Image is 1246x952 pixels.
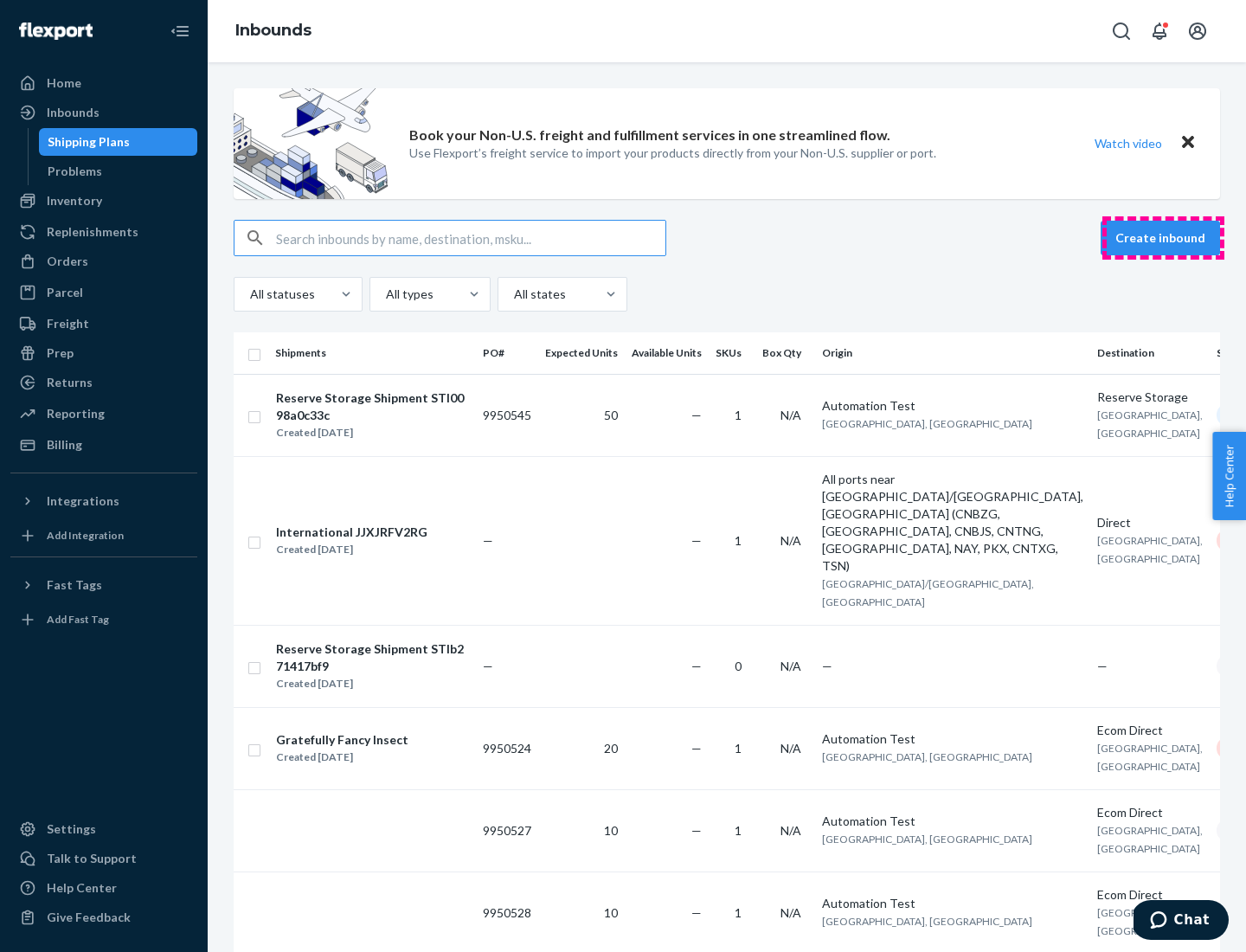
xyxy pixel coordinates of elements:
div: Automation Test [822,895,1083,912]
span: N/A [780,905,801,920]
div: Add Fast Tag [47,612,109,627]
a: Orders [10,248,197,275]
div: Direct [1097,514,1203,531]
div: Shipping Plans [48,133,130,151]
div: Parcel [47,284,83,301]
div: Automation Test [822,813,1083,830]
div: Automation Test [822,397,1083,415]
input: All statuses [248,286,250,303]
button: Fast Tags [10,571,197,599]
span: 1 [735,408,742,422]
div: Add Integration [47,528,124,543]
a: Freight [10,310,197,338]
th: Shipments [268,332,476,374]
span: — [483,659,493,673]
td: 9950545 [476,374,538,456]
span: [GEOGRAPHIC_DATA]/[GEOGRAPHIC_DATA], [GEOGRAPHIC_DATA] [822,577,1034,608]
button: Talk to Support [10,845,197,872]
div: Ecom Direct [1097,722,1203,739]
img: Flexport logo [19,23,93,40]
a: Billing [10,431,197,459]
ol: breadcrumbs [222,6,325,56]
a: Add Integration [10,522,197,550]
p: Book your Non-U.S. freight and fulfillment services in one streamlined flow. [409,125,890,145]
div: Created [DATE] [276,541,427,558]
span: 1 [735,533,742,548]
button: Watch video [1083,131,1173,156]
a: Parcel [10,279,197,306]
input: All states [512,286,514,303]
span: 20 [604,741,618,756]
td: 9950527 [476,789,538,872]
button: Close [1177,131,1199,156]
span: N/A [780,659,801,673]
button: Open notifications [1142,14,1177,48]
span: — [691,741,702,756]
button: Integrations [10,487,197,515]
a: Inbounds [235,21,311,40]
span: [GEOGRAPHIC_DATA], [GEOGRAPHIC_DATA] [822,417,1032,430]
span: — [822,659,832,673]
button: Create inbound [1101,221,1220,255]
input: Search inbounds by name, destination, msku... [276,221,665,255]
a: Inventory [10,187,197,215]
div: Inbounds [47,104,100,121]
div: All ports near [GEOGRAPHIC_DATA]/[GEOGRAPHIC_DATA], [GEOGRAPHIC_DATA] (CNBZG, [GEOGRAPHIC_DATA], ... [822,471,1083,575]
div: Gratefully Fancy Insect [276,731,408,749]
div: Returns [47,374,93,391]
a: Home [10,69,197,97]
div: Reserve Storage Shipment STI0098a0c33c [276,389,468,424]
span: — [691,823,702,838]
span: N/A [780,741,801,756]
span: 0 [735,659,742,673]
div: Problems [48,163,102,180]
div: Reporting [47,405,105,422]
span: [GEOGRAPHIC_DATA], [GEOGRAPHIC_DATA] [1097,906,1203,937]
span: 10 [604,823,618,838]
button: Open Search Box [1104,14,1139,48]
span: [GEOGRAPHIC_DATA], [GEOGRAPHIC_DATA] [822,915,1032,928]
span: [GEOGRAPHIC_DATA], [GEOGRAPHIC_DATA] [822,750,1032,763]
a: Help Center [10,874,197,902]
th: Origin [815,332,1090,374]
th: SKUs [709,332,755,374]
div: Reserve Storage Shipment STIb271417bf9 [276,640,468,675]
span: [GEOGRAPHIC_DATA], [GEOGRAPHIC_DATA] [1097,742,1203,773]
div: Automation Test [822,730,1083,748]
span: N/A [780,408,801,422]
button: Close Navigation [163,14,197,48]
button: Help Center [1212,432,1246,520]
span: — [483,533,493,548]
div: Created [DATE] [276,424,468,441]
button: Open account menu [1180,14,1215,48]
span: [GEOGRAPHIC_DATA], [GEOGRAPHIC_DATA] [1097,824,1203,855]
span: 1 [735,823,742,838]
a: Prep [10,339,197,367]
div: Created [DATE] [276,749,408,766]
a: Problems [39,158,198,185]
span: [GEOGRAPHIC_DATA], [GEOGRAPHIC_DATA] [1097,408,1203,440]
div: Home [47,74,81,92]
span: 1 [735,741,742,756]
iframe: Opens a widget where you can chat to one of our agents [1134,900,1229,943]
span: — [691,659,702,673]
th: PO# [476,332,538,374]
div: Replenishments [47,223,138,241]
div: Integrations [47,492,119,510]
div: Ecom Direct [1097,886,1203,904]
p: Use Flexport’s freight service to import your products directly from your Non-U.S. supplier or port. [409,145,936,162]
input: All types [384,286,386,303]
span: [GEOGRAPHIC_DATA], [GEOGRAPHIC_DATA] [1097,534,1203,565]
div: Orders [47,253,88,270]
th: Expected Units [538,332,625,374]
div: Prep [47,344,74,362]
a: Inbounds [10,99,197,126]
div: Help Center [47,879,117,897]
div: Billing [47,436,82,453]
a: Shipping Plans [39,128,198,156]
a: Replenishments [10,218,197,246]
span: N/A [780,533,801,548]
a: Add Fast Tag [10,606,197,634]
span: — [691,533,702,548]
